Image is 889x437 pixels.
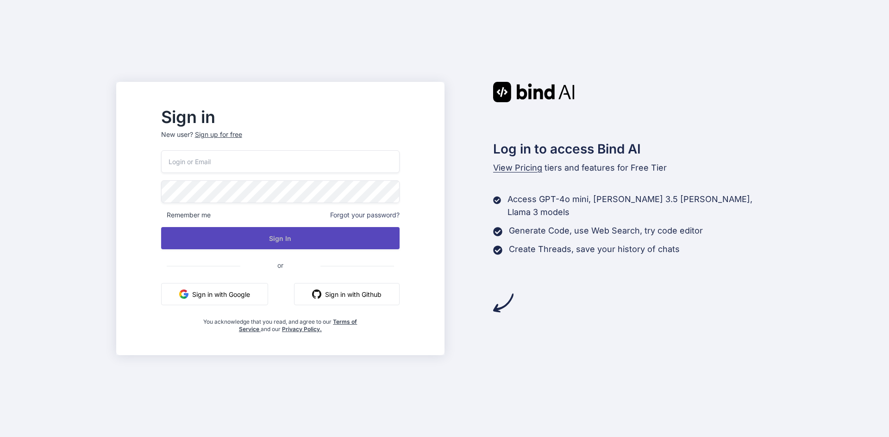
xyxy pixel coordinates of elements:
h2: Sign in [161,110,400,124]
div: You acknowledge that you read, and agree to our and our [201,313,360,333]
a: Terms of Service [239,318,357,332]
div: Sign up for free [195,130,242,139]
p: Access GPT-4o mini, [PERSON_NAME] 3.5 [PERSON_NAME], Llama 3 models [507,193,773,219]
input: Login or Email [161,150,400,173]
p: New user? [161,130,400,150]
span: Remember me [161,210,211,220]
img: Bind AI logo [493,82,575,102]
button: Sign In [161,227,400,249]
p: Create Threads, save your history of chats [509,243,680,256]
p: Generate Code, use Web Search, try code editor [509,224,703,237]
button: Sign in with Google [161,283,268,305]
span: Forgot your password? [330,210,400,220]
a: Privacy Policy. [282,326,322,332]
span: or [240,254,320,277]
img: github [312,289,321,299]
img: arrow [493,293,513,313]
img: google [179,289,188,299]
h2: Log in to access Bind AI [493,139,773,159]
p: tiers and features for Free Tier [493,161,773,174]
button: Sign in with Github [294,283,400,305]
span: View Pricing [493,163,542,172]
